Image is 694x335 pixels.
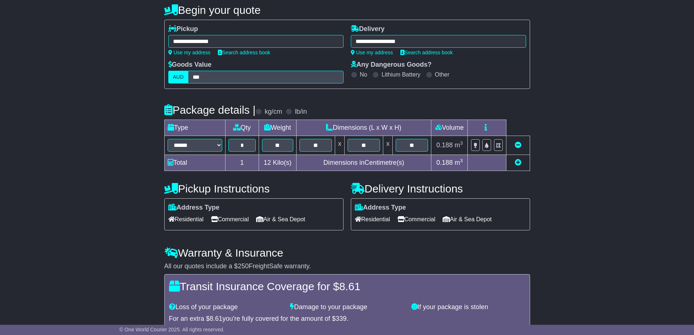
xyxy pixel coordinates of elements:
h4: Pickup Instructions [164,183,344,195]
span: m [455,159,463,166]
span: 339 [336,315,346,322]
td: x [335,136,344,155]
td: x [383,136,393,155]
label: Other [435,71,450,78]
div: For an extra $ you're fully covered for the amount of $ . [169,315,525,323]
a: Use my address [351,50,393,55]
div: If your package is stolen [408,303,529,311]
td: 1 [225,155,259,171]
a: Use my address [168,50,211,55]
a: Remove this item [515,141,521,149]
span: 8.61 [339,280,360,292]
h4: Package details | [164,104,256,116]
td: Type [164,120,225,136]
td: Qty [225,120,259,136]
a: Search address book [218,50,270,55]
h4: Transit Insurance Coverage for $ [169,280,525,292]
h4: Delivery Instructions [351,183,530,195]
span: Residential [355,214,390,225]
label: kg/cm [264,108,282,116]
div: Loss of your package [165,303,287,311]
label: Pickup [168,25,198,33]
span: 12 [264,159,271,166]
sup: 3 [460,158,463,163]
span: 8.61 [210,315,223,322]
td: Dimensions (L x W x H) [296,120,431,136]
label: lb/in [295,108,307,116]
span: 250 [238,262,249,270]
div: Damage to your package [286,303,408,311]
label: Address Type [168,204,220,212]
span: © One World Courier 2025. All rights reserved. [119,327,225,332]
td: Weight [259,120,297,136]
td: Total [164,155,225,171]
div: All our quotes include a $ FreightSafe warranty. [164,262,530,270]
a: Search address book [400,50,453,55]
h4: Warranty & Insurance [164,247,530,259]
span: m [455,141,463,149]
span: 0.188 [436,159,453,166]
td: Dimensions in Centimetre(s) [296,155,431,171]
label: AUD [168,71,189,83]
label: Delivery [351,25,385,33]
td: Kilo(s) [259,155,297,171]
span: Residential [168,214,204,225]
label: Goods Value [168,61,212,69]
span: Commercial [211,214,249,225]
span: 0.188 [436,141,453,149]
span: Air & Sea Depot [443,214,492,225]
label: No [360,71,367,78]
span: Commercial [397,214,435,225]
h4: Begin your quote [164,4,530,16]
label: Lithium Battery [381,71,420,78]
sup: 3 [460,140,463,146]
a: Add new item [515,159,521,166]
td: Volume [431,120,468,136]
span: Air & Sea Depot [256,214,305,225]
label: Address Type [355,204,406,212]
label: Any Dangerous Goods? [351,61,432,69]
